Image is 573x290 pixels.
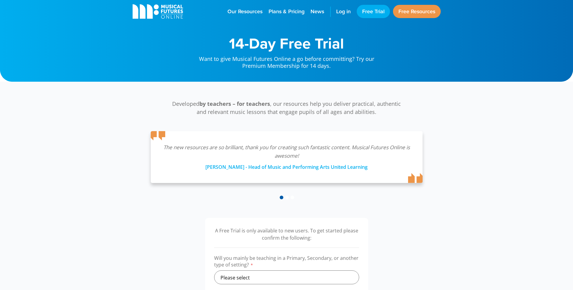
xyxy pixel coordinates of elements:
span: Log in [336,8,351,15]
a: Free Resources [393,5,441,18]
p: The new resources are so brilliant, thank you for creating such fantastic content. Musical Future... [163,143,410,160]
span: Plans & Pricing [269,8,304,15]
span: Our Resources [227,8,262,15]
span: News [311,8,324,15]
div: [PERSON_NAME] - Head of Music and Performing Arts United Learning [163,160,410,171]
label: Will you mainly be teaching in a Primary, Secondary, or another type of setting? [214,255,359,270]
a: Free Trial [357,5,390,18]
p: A Free Trial is only available to new users. To get started please confirm the following: [214,227,359,241]
p: Want to give Musical Futures Online a go before committing? Try our Premium Membership for 14 days. [193,51,380,70]
p: Developed , our resources help you deliver practical, authentic and relevant music lessons that e... [169,100,404,116]
strong: by teachers – for teachers [199,100,270,107]
h1: 14-Day Free Trial [193,36,380,51]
